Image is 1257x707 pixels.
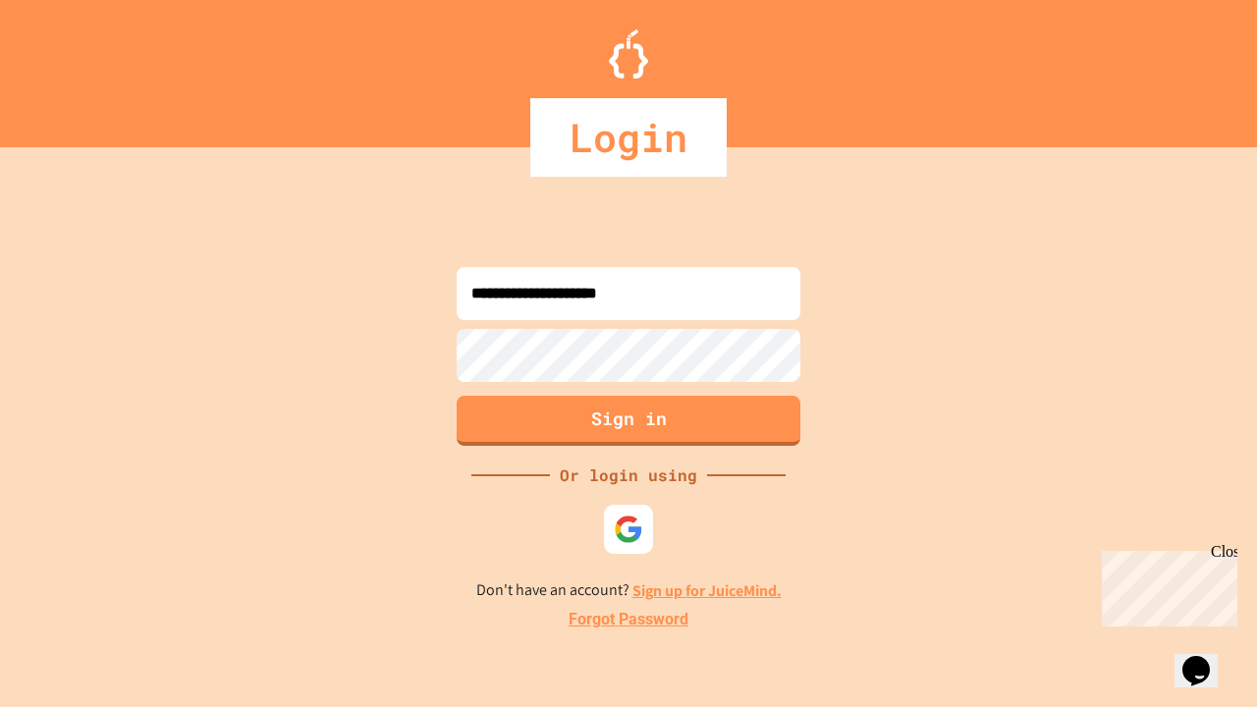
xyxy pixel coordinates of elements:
img: Logo.svg [609,29,648,79]
div: Or login using [550,463,707,487]
iframe: chat widget [1175,628,1237,687]
div: Login [530,98,727,177]
iframe: chat widget [1094,543,1237,626]
button: Sign in [457,396,800,446]
img: google-icon.svg [614,515,643,544]
p: Don't have an account? [476,578,782,603]
div: Chat with us now!Close [8,8,136,125]
a: Forgot Password [569,608,688,631]
a: Sign up for JuiceMind. [632,580,782,601]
